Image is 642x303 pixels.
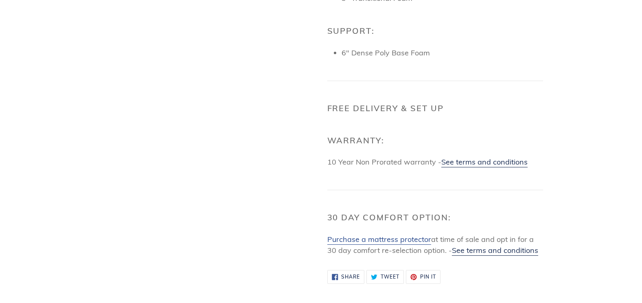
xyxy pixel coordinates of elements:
[327,136,543,145] h2: Warranty:
[342,48,430,57] span: 6" Dense Poly Base Foam
[441,157,528,167] a: See terms and conditions
[327,213,543,222] h2: 30 Day Comfort Option:
[341,274,360,279] span: Share
[327,235,431,245] a: Purchase a mattress protector
[420,274,436,279] span: Pin it
[327,234,543,256] p: at time of sale and opt in for a 30 day comfort re-selection option. -
[381,274,399,279] span: Tweet
[327,103,543,113] h2: Free Delivery & Set Up
[327,156,543,167] p: 10 Year Non Prorated warranty -
[452,246,538,256] a: See terms and conditions
[327,26,543,36] h2: Support:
